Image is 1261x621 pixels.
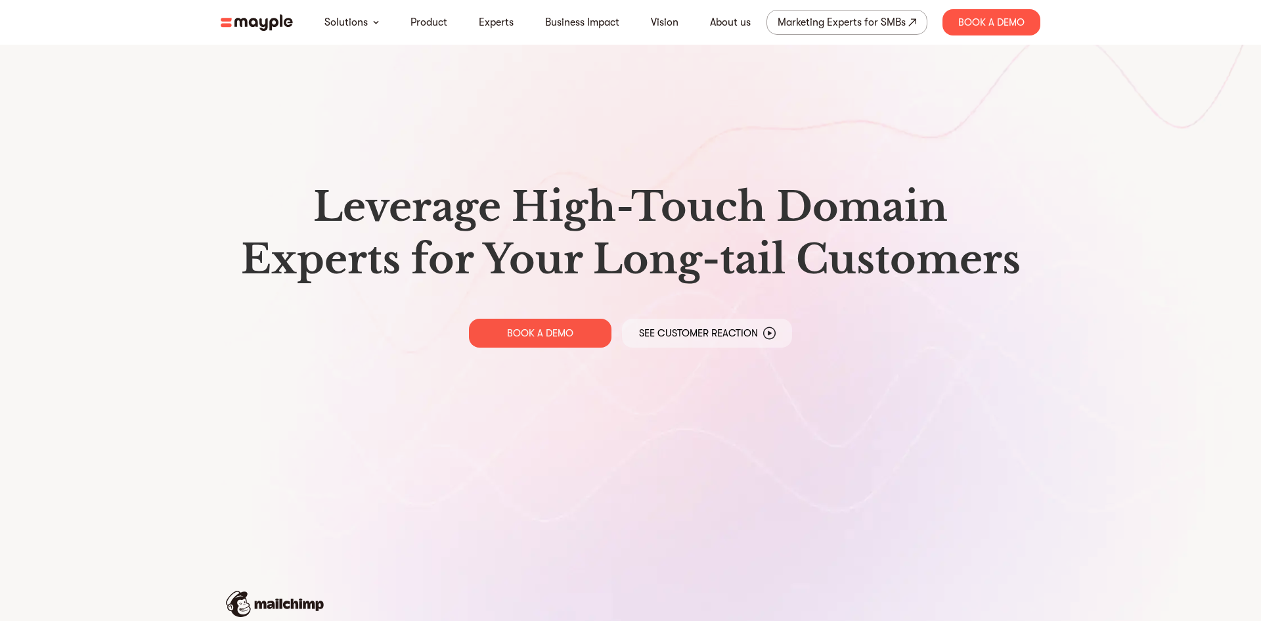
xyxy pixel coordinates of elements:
a: See Customer Reaction [622,319,792,348]
div: Marketing Experts for SMBs [778,13,906,32]
a: Solutions [324,14,368,30]
p: BOOK A DEMO [507,327,573,340]
a: Business Impact [545,14,619,30]
a: Experts [479,14,514,30]
a: Product [410,14,447,30]
p: See Customer Reaction [639,327,758,340]
a: About us [710,14,751,30]
img: arrow-down [373,20,379,24]
a: Vision [651,14,678,30]
h1: Leverage High-Touch Domain Experts for Your Long-tail Customers [231,181,1030,286]
img: mailchimp-logo [226,591,324,617]
img: mayple-logo [221,14,293,31]
a: BOOK A DEMO [469,319,611,348]
a: Marketing Experts for SMBs [766,10,927,35]
div: Book A Demo [942,9,1040,35]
